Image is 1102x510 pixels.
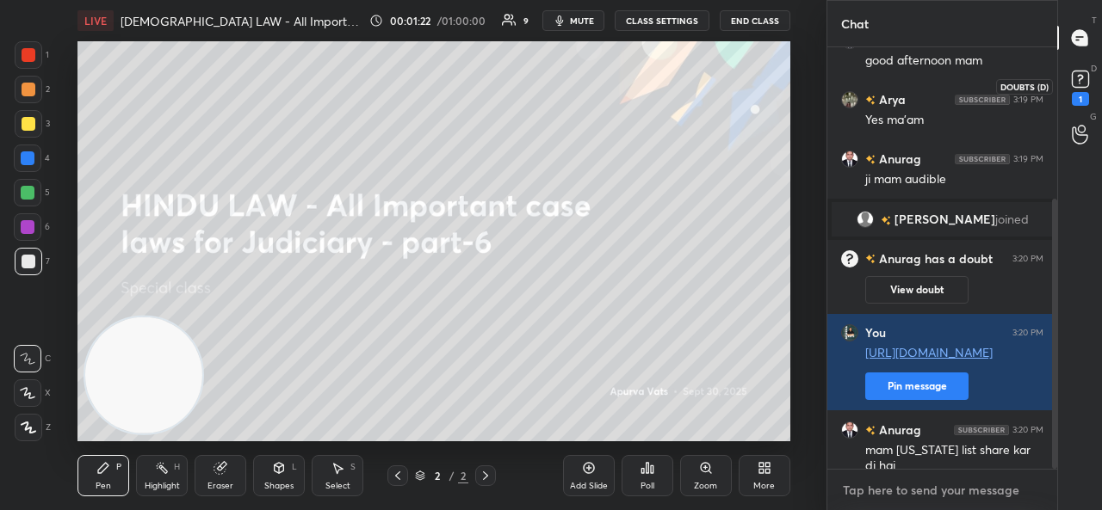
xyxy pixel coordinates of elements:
img: ead33140a09f4e2e9583eba08883fa7f.jpg [841,151,858,168]
div: S [350,463,356,471]
h6: You [865,325,886,341]
div: C [14,345,51,372]
span: has a doubt [921,251,993,267]
span: joined [995,212,1029,226]
div: Shapes [264,482,294,490]
button: End Class [720,10,790,31]
div: H [174,463,180,471]
h6: Anurag [876,251,921,267]
button: mute [542,10,604,31]
img: default.png [857,211,874,228]
h6: Anurag [876,150,921,168]
button: View doubt [865,276,969,304]
img: no-rating-badge.077c3623.svg [865,95,876,105]
img: 16fc8399e35e4673a8d101a187aba7c3.jpg [841,324,858,341]
p: T [1092,14,1097,27]
div: Eraser [207,482,233,490]
div: Doubts (D) [996,79,1053,95]
div: 3:19 PM [1013,154,1043,164]
a: [URL][DOMAIN_NAME] [865,344,993,360]
img: 4P8fHbbgJtejmAAAAAElFTkSuQmCC [955,95,1010,105]
div: / [449,470,455,481]
div: 3 [15,110,50,138]
div: 5 [14,179,50,206]
img: 1344fc6a948f4776aba7aab30622f8c8.jpg [841,91,858,108]
div: 3:20 PM [1012,254,1043,264]
h6: Arya [876,90,906,108]
div: 9 [523,16,529,25]
h6: Anurag [876,421,921,439]
p: Chat [827,1,882,46]
button: Pin message [865,372,969,400]
p: D [1091,62,1097,75]
div: 1 [15,41,49,69]
img: no-rating-badge.077c3623.svg [865,251,876,267]
div: 3:20 PM [1012,425,1043,435]
div: 6 [14,213,50,241]
div: 2 [458,468,468,483]
span: [PERSON_NAME] [895,212,995,226]
div: Add Slide [570,482,608,490]
div: Zoom [694,482,717,490]
div: Z [15,414,51,441]
div: P [116,463,121,471]
img: 4P8fHbbgJtejmAAAAAElFTkSuQmCC [954,425,1009,435]
div: Highlight [145,482,180,490]
div: L [292,463,297,471]
div: 2 [429,470,446,481]
div: ji mam audible [865,171,1043,188]
div: 1 [1072,92,1089,106]
div: Yes ma'am [865,112,1043,129]
button: CLASS SETTINGS [615,10,709,31]
div: X [14,379,51,407]
h4: [DEMOGRAPHIC_DATA] LAW - All Important case laws for Judiciary - part-6 [121,13,362,29]
span: mute [570,15,594,27]
img: ead33140a09f4e2e9583eba08883fa7f.jpg [841,421,858,439]
div: 3:20 PM [1012,328,1043,338]
div: More [753,482,775,490]
div: 7 [15,248,50,275]
div: 2 [15,76,50,103]
div: mam [US_STATE] list share kar di hai [865,442,1043,475]
img: no-rating-badge.077c3623.svg [865,426,876,435]
div: Select [325,482,350,490]
div: grid [827,47,1057,470]
p: G [1090,110,1097,123]
div: Pen [96,482,111,490]
div: 4 [14,144,50,172]
div: good afternoon mam [865,52,1043,70]
div: LIVE [77,10,114,31]
img: no-rating-badge.077c3623.svg [865,155,876,164]
img: 4P8fHbbgJtejmAAAAAElFTkSuQmCC [955,154,1010,164]
img: no-rating-badge.077c3623.svg [881,216,891,225]
div: Poll [641,482,654,490]
div: 3:19 PM [1013,95,1043,105]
